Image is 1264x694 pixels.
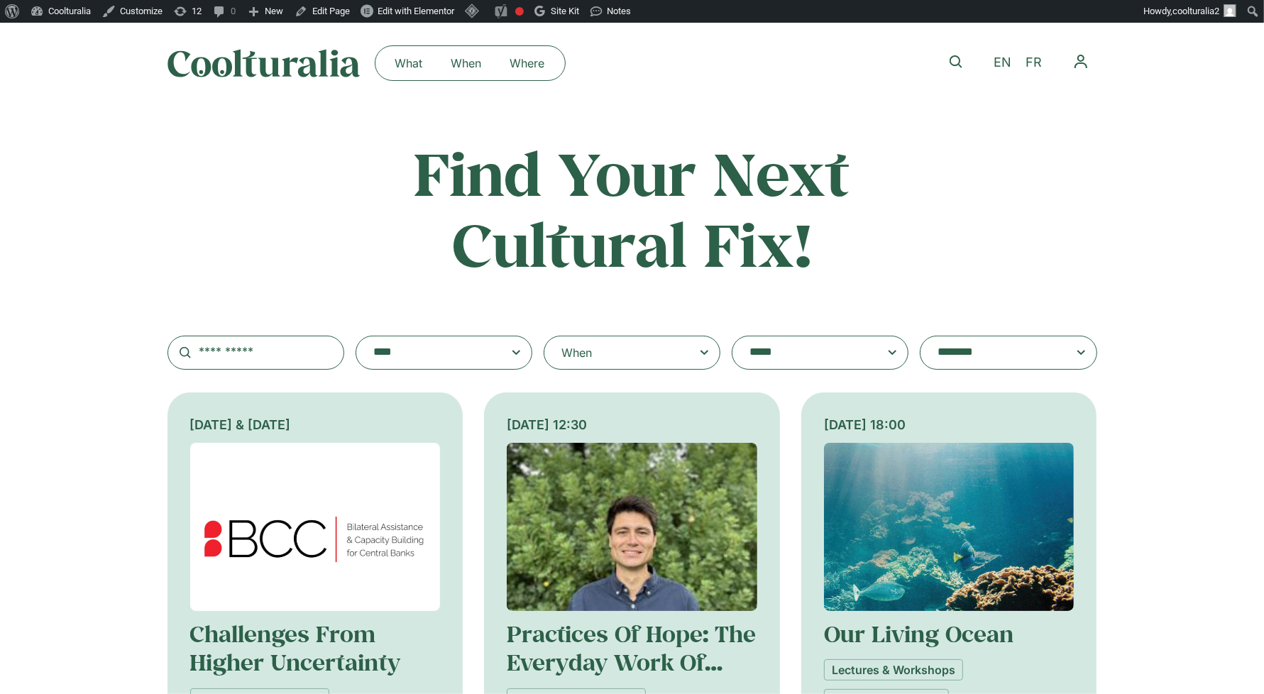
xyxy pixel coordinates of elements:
a: Challenges From Higher Uncertainty [190,619,401,677]
textarea: Search [749,343,863,363]
span: Edit with Elementor [378,6,454,16]
nav: Menu [1065,45,1097,78]
div: [DATE] & [DATE] [190,415,441,434]
span: Site Kit [551,6,579,16]
span: FR [1026,55,1042,70]
h2: Find Your Next Cultural Fix! [353,138,911,279]
span: EN [994,55,1011,70]
a: Our Living Ocean [824,619,1013,649]
div: Needs improvement [515,7,524,16]
a: EN [987,53,1018,73]
div: When [561,344,592,361]
button: Menu Toggle [1065,45,1097,78]
div: [DATE] 12:30 [507,415,757,434]
nav: Menu [381,52,559,75]
textarea: Search [938,343,1051,363]
a: What [381,52,437,75]
a: Where [496,52,559,75]
textarea: Search [373,343,487,363]
div: [DATE] 18:00 [824,415,1075,434]
a: FR [1018,53,1049,73]
a: Lectures & Workshops [824,659,963,681]
span: coolturalia2 [1172,6,1219,16]
a: When [437,52,496,75]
